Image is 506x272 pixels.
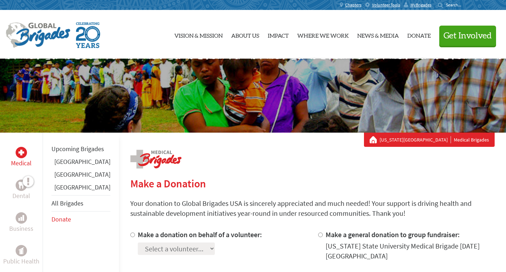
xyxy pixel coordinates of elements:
[51,157,110,170] li: Ghana
[16,245,27,256] div: Public Health
[12,180,30,201] a: DentalDental
[51,141,110,157] li: Upcoming Brigades
[54,183,110,191] a: [GEOGRAPHIC_DATA]
[130,198,495,218] p: Your donation to Global Brigades USA is sincerely appreciated and much needed! Your support is dr...
[130,177,495,190] h2: Make a Donation
[345,2,361,8] span: Chapters
[16,180,27,191] div: Dental
[51,215,71,223] a: Donate
[357,16,399,53] a: News & Media
[54,170,110,178] a: [GEOGRAPHIC_DATA]
[76,22,100,48] img: Global Brigades Celebrating 20 Years
[18,247,24,254] img: Public Health
[16,212,27,224] div: Business
[16,147,27,158] div: Medical
[439,26,496,46] button: Get Involved
[138,230,262,239] label: Make a donation on behalf of a volunteer:
[380,136,451,143] a: [US_STATE][GEOGRAPHIC_DATA]
[444,32,492,40] span: Get Involved
[410,2,431,8] span: MyBrigades
[130,150,181,169] img: logo-medical.png
[3,256,39,266] p: Public Health
[11,147,32,168] a: MedicalMedical
[51,145,104,153] a: Upcoming Brigades
[11,158,32,168] p: Medical
[54,158,110,166] a: [GEOGRAPHIC_DATA]
[51,195,110,212] li: All Brigades
[51,199,83,207] a: All Brigades
[268,16,289,53] a: Impact
[18,215,24,221] img: Business
[446,2,466,7] input: Search...
[51,182,110,195] li: Panama
[370,136,489,143] div: Medical Brigades
[231,16,259,53] a: About Us
[407,16,431,53] a: Donate
[326,230,460,239] label: Make a general donation to group fundraiser:
[18,150,24,155] img: Medical
[51,170,110,182] li: Guatemala
[297,16,349,53] a: Where We Work
[18,182,24,188] img: Dental
[372,2,400,8] span: Volunteer Tools
[12,191,30,201] p: Dental
[3,245,39,266] a: Public HealthPublic Health
[174,16,223,53] a: Vision & Mission
[9,212,33,234] a: BusinessBusiness
[51,212,110,227] li: Donate
[9,224,33,234] p: Business
[326,241,495,261] div: [US_STATE] State University Medical Brigade [DATE] [GEOGRAPHIC_DATA]
[6,22,70,48] img: Global Brigades Logo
